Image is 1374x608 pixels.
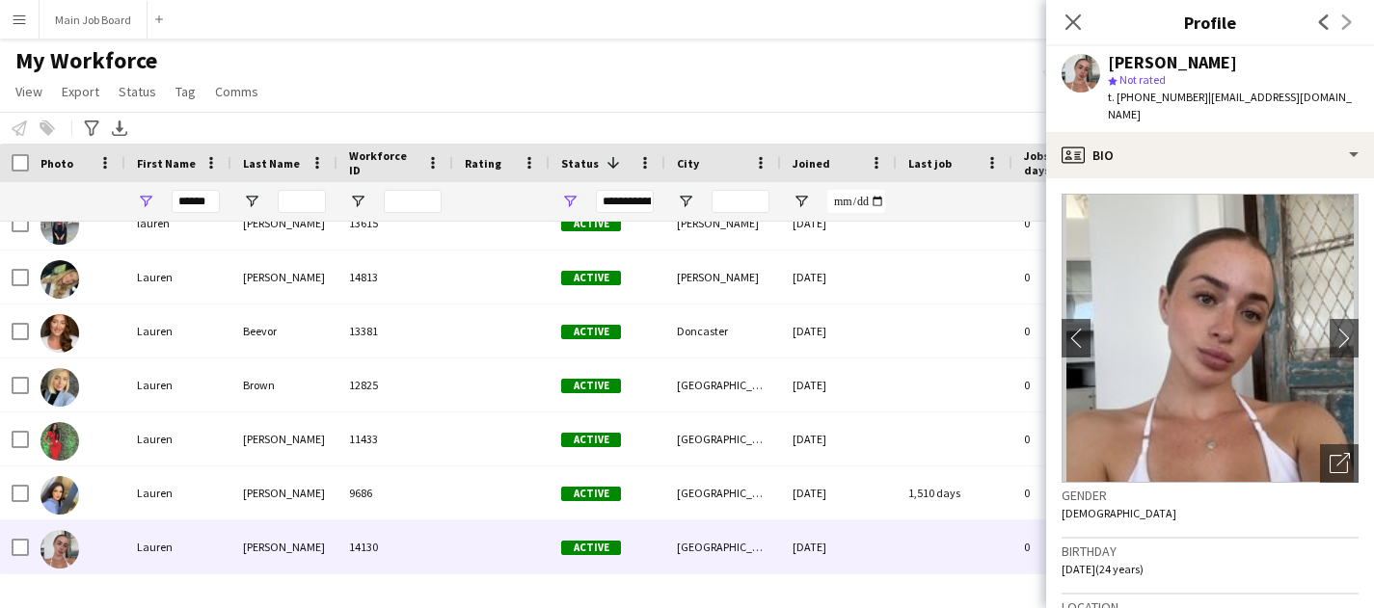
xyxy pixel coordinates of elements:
[337,197,453,250] div: 13615
[561,487,621,501] span: Active
[8,79,50,104] a: View
[119,83,156,100] span: Status
[1046,132,1374,178] div: Bio
[40,422,79,461] img: Lauren Burgess
[337,412,453,465] div: 11433
[172,190,220,213] input: First Name Filter Input
[231,466,337,519] div: [PERSON_NAME]
[337,251,453,304] div: 14813
[40,368,79,407] img: Lauren Brown
[1062,194,1359,483] img: Crew avatar or photo
[1108,54,1237,71] div: [PERSON_NAME]
[337,304,453,357] div: 13381
[1012,304,1138,357] div: 0
[40,476,79,515] img: Lauren Kay
[243,193,260,210] button: Open Filter Menu
[168,79,203,104] a: Tag
[1062,542,1359,560] h3: Birthday
[40,314,79,353] img: Lauren Beevor
[1012,358,1138,411] div: 0
[1062,487,1359,504] h3: Gender
[125,412,231,465] div: Lauren
[349,193,366,210] button: Open Filter Menu
[665,251,781,304] div: [PERSON_NAME]
[125,358,231,411] div: Lauren
[712,190,769,213] input: City Filter Input
[1012,197,1138,250] div: 0
[908,156,952,171] span: Last job
[125,197,231,250] div: lauren
[665,197,781,250] div: [PERSON_NAME]
[561,193,579,210] button: Open Filter Menu
[111,79,164,104] a: Status
[40,260,79,299] img: Lauren Anderson
[665,520,781,573] div: [GEOGRAPHIC_DATA]
[561,541,621,555] span: Active
[665,358,781,411] div: [GEOGRAPHIC_DATA]
[125,251,231,304] div: Lauren
[175,83,196,100] span: Tag
[278,190,326,213] input: Last Name Filter Input
[62,83,99,100] span: Export
[1012,466,1138,519] div: 0
[125,466,231,519] div: Lauren
[337,466,453,519] div: 9686
[1119,72,1166,87] span: Not rated
[207,79,266,104] a: Comms
[677,156,699,171] span: City
[231,304,337,357] div: Beevor
[665,304,781,357] div: Doncaster
[40,530,79,568] img: Lauren Wilson
[665,466,781,519] div: [GEOGRAPHIC_DATA]
[665,412,781,465] div: [GEOGRAPHIC_DATA]
[677,193,694,210] button: Open Filter Menu
[337,520,453,573] div: 14130
[215,83,258,100] span: Comms
[125,520,231,573] div: Lauren
[137,193,154,210] button: Open Filter Menu
[125,304,231,357] div: Lauren
[231,520,337,573] div: [PERSON_NAME]
[15,46,157,75] span: My Workforce
[1062,506,1176,520] span: [DEMOGRAPHIC_DATA]
[827,190,885,213] input: Joined Filter Input
[561,217,621,231] span: Active
[561,379,621,393] span: Active
[781,251,897,304] div: [DATE]
[243,156,300,171] span: Last Name
[1012,412,1138,465] div: 0
[781,412,897,465] div: [DATE]
[781,304,897,357] div: [DATE]
[1062,562,1144,576] span: [DATE] (24 years)
[231,197,337,250] div: [PERSON_NAME]
[384,190,442,213] input: Workforce ID Filter Input
[40,1,148,39] button: Main Job Board
[561,271,621,285] span: Active
[561,433,621,447] span: Active
[108,117,131,140] app-action-btn: Export XLSX
[781,520,897,573] div: [DATE]
[1108,90,1352,121] span: | [EMAIL_ADDRESS][DOMAIN_NAME]
[337,358,453,411] div: 12825
[897,466,1012,519] div: 1,510 days
[561,325,621,339] span: Active
[1012,251,1138,304] div: 0
[15,83,42,100] span: View
[561,156,599,171] span: Status
[80,117,103,140] app-action-btn: Advanced filters
[231,358,337,411] div: Brown
[793,193,810,210] button: Open Filter Menu
[1320,444,1359,483] div: Open photos pop-in
[781,197,897,250] div: [DATE]
[231,412,337,465] div: [PERSON_NAME]
[137,156,196,171] span: First Name
[793,156,830,171] span: Joined
[40,156,73,171] span: Photo
[1024,148,1103,177] span: Jobs (last 90 days)
[781,466,897,519] div: [DATE]
[349,148,418,177] span: Workforce ID
[1046,10,1374,35] h3: Profile
[1108,90,1208,104] span: t. [PHONE_NUMBER]
[781,358,897,411] div: [DATE]
[40,206,79,245] img: lauren abbott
